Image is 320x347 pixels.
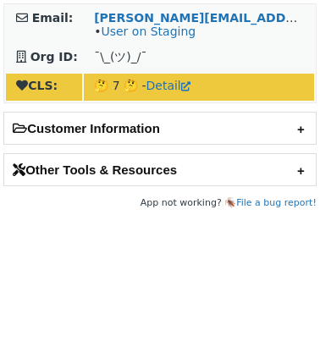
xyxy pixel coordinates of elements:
[236,197,317,208] a: File a bug report!
[3,195,317,212] footer: App not working? 🪳
[32,11,74,25] strong: Email:
[4,154,316,185] h2: Other Tools & Resources
[84,74,314,101] td: 🤔 7 🤔 -
[101,25,196,38] a: User on Staging
[16,79,58,92] strong: CLS:
[94,50,146,63] span: ¯\_(ツ)_/¯
[146,79,190,92] a: Detail
[94,25,196,38] span: •
[30,50,78,63] strong: Org ID:
[4,113,316,144] h2: Customer Information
